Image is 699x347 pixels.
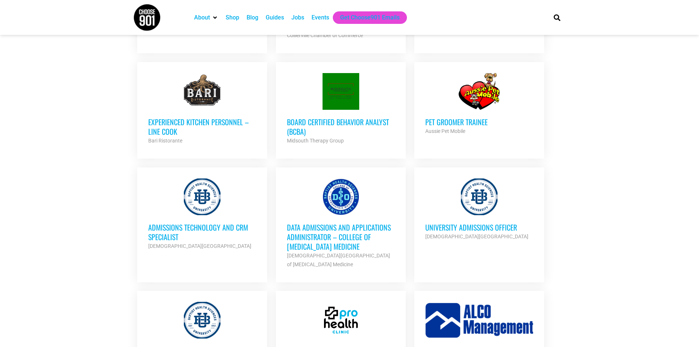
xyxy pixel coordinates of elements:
h3: University Admissions Officer [425,223,533,232]
strong: Collierville Chamber of Commerce [287,32,363,38]
h3: Admissions Technology and CRM Specialist [148,223,256,242]
h3: Experienced Kitchen Personnel – Line Cook [148,117,256,136]
strong: Midsouth Therapy Group [287,138,344,144]
a: Board Certified Behavior Analyst (BCBA) Midsouth Therapy Group [276,62,406,156]
a: Experienced Kitchen Personnel – Line Cook Bari Ristorante [137,62,267,156]
a: Admissions Technology and CRM Specialist [DEMOGRAPHIC_DATA][GEOGRAPHIC_DATA] [137,167,267,261]
strong: [DEMOGRAPHIC_DATA][GEOGRAPHIC_DATA] [425,234,528,239]
a: Pet Groomer Trainee Aussie Pet Mobile [414,62,544,147]
a: University Admissions Officer [DEMOGRAPHIC_DATA][GEOGRAPHIC_DATA] [414,167,544,252]
a: Events [312,13,329,22]
strong: Aussie Pet Mobile [425,128,465,134]
a: Get Choose901 Emails [340,13,400,22]
strong: Bari Ristorante [148,138,182,144]
a: Blog [247,13,258,22]
h3: Data Admissions and Applications Administrator – College of [MEDICAL_DATA] Medicine [287,223,395,251]
div: About [190,11,222,24]
div: Search [551,11,563,24]
a: Shop [226,13,239,22]
strong: [DEMOGRAPHIC_DATA][GEOGRAPHIC_DATA] [148,243,251,249]
h3: Board Certified Behavior Analyst (BCBA) [287,117,395,136]
strong: [DEMOGRAPHIC_DATA][GEOGRAPHIC_DATA] of [MEDICAL_DATA] Medicine [287,253,390,267]
a: Jobs [291,13,304,22]
h3: Pet Groomer Trainee [425,117,533,127]
nav: Main nav [190,11,541,24]
a: Data Admissions and Applications Administrator – College of [MEDICAL_DATA] Medicine [DEMOGRAPHIC_... [276,167,406,280]
a: Guides [266,13,284,22]
a: About [194,13,210,22]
